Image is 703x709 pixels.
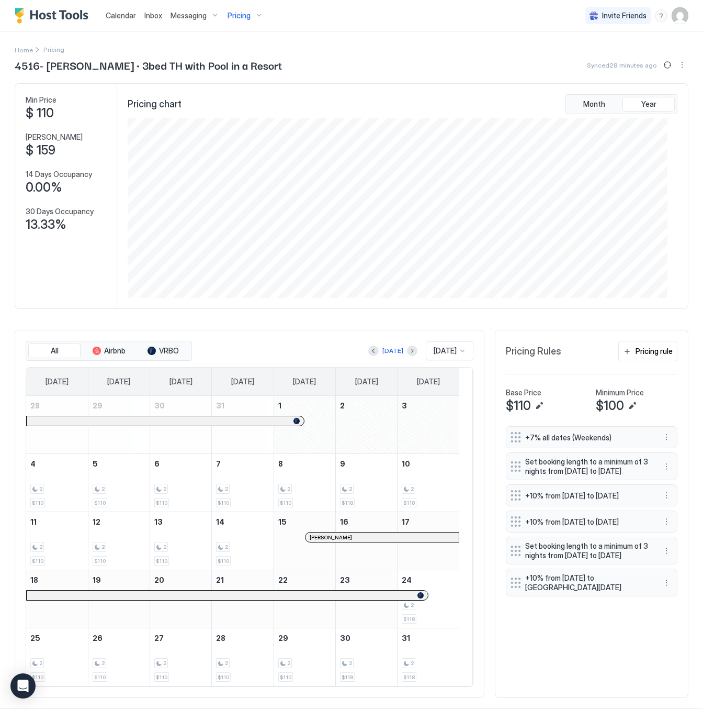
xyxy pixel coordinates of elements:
[30,401,40,410] span: 28
[15,44,33,55] a: Home
[169,377,192,386] span: [DATE]
[30,517,37,526] span: 11
[403,616,415,623] span: $118
[43,46,64,53] span: Breadcrumb
[274,628,335,648] a: January 29, 2026
[150,454,211,473] a: January 6, 2026
[402,401,407,410] span: 3
[434,346,457,356] span: [DATE]
[340,634,350,642] span: 30
[345,368,389,396] a: Friday
[159,368,203,396] a: Tuesday
[225,544,228,550] span: 2
[26,454,88,473] a: January 4, 2026
[280,674,291,681] span: $110
[336,570,397,590] a: January 23, 2026
[660,577,673,589] button: More options
[340,459,345,468] span: 9
[398,454,459,473] a: January 10, 2026
[349,485,352,492] span: 2
[506,398,531,414] span: $110
[636,346,673,357] div: Pricing rule
[26,570,88,590] a: January 18, 2026
[212,628,274,686] td: January 28, 2026
[212,570,273,590] a: January 21, 2026
[137,344,189,358] button: VRBO
[216,517,224,526] span: 14
[525,541,650,560] span: Set booking length to a minimum of 3 nights from [DATE] to [DATE]
[398,454,459,512] td: January 10, 2026
[660,431,673,444] button: More options
[596,398,624,414] span: $100
[274,454,335,473] a: January 8, 2026
[97,368,141,396] a: Monday
[506,426,677,448] div: +7% all dates (Weekends) menu
[660,515,673,528] div: menu
[402,634,410,642] span: 31
[216,401,224,410] span: 31
[525,457,650,475] span: Set booking length to a minimum of 3 nights from [DATE] to [DATE]
[287,485,290,492] span: 2
[506,537,677,564] div: Set booking length to a minimum of 3 nights from [DATE] to [DATE] menu
[381,345,405,357] button: [DATE]
[15,57,282,73] span: 4516- [PERSON_NAME] · 3bed TH with Pool in a Resort
[101,544,105,550] span: 2
[278,401,281,410] span: 1
[93,401,103,410] span: 29
[88,512,150,570] td: January 12, 2026
[163,660,166,667] span: 2
[144,10,162,21] a: Inbox
[101,485,105,492] span: 2
[398,570,459,628] td: January 24, 2026
[221,368,265,396] a: Wednesday
[154,517,163,526] span: 13
[212,570,274,628] td: January 21, 2026
[150,570,212,628] td: January 20, 2026
[154,401,165,410] span: 30
[26,341,192,361] div: tab-group
[398,396,459,415] a: January 3, 2026
[26,217,66,232] span: 13.33%
[35,368,79,396] a: Sunday
[626,400,639,412] button: Edit
[287,660,290,667] span: 2
[506,388,541,397] span: Base Price
[660,460,673,473] div: menu
[26,512,88,570] td: January 11, 2026
[212,396,273,415] a: December 31, 2025
[402,517,410,526] span: 17
[159,346,179,356] span: VRBO
[525,491,650,501] span: +10% from [DATE] to [DATE]
[278,517,287,526] span: 15
[83,344,135,358] button: Airbnb
[171,11,207,20] span: Messaging
[660,460,673,473] button: More options
[32,500,43,506] span: $110
[398,512,459,570] td: January 17, 2026
[93,517,100,526] span: 12
[106,10,136,21] a: Calendar
[26,95,56,105] span: Min Price
[128,98,182,110] span: Pricing chart
[15,44,33,55] div: Breadcrumb
[660,489,673,502] div: menu
[274,454,335,512] td: January 8, 2026
[340,517,348,526] span: 16
[88,454,150,473] a: January 5, 2026
[342,674,353,681] span: $118
[368,346,379,356] button: Previous month
[39,544,42,550] span: 2
[398,628,459,648] a: January 31, 2026
[156,500,167,506] span: $110
[88,628,150,648] a: January 26, 2026
[596,388,644,397] span: Minimum Price
[212,628,273,648] a: January 28, 2026
[88,628,150,686] td: January 26, 2026
[30,634,40,642] span: 25
[154,459,160,468] span: 6
[660,577,673,589] div: menu
[150,628,211,648] a: January 27, 2026
[225,485,228,492] span: 2
[26,132,83,142] span: [PERSON_NAME]
[30,459,36,468] span: 4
